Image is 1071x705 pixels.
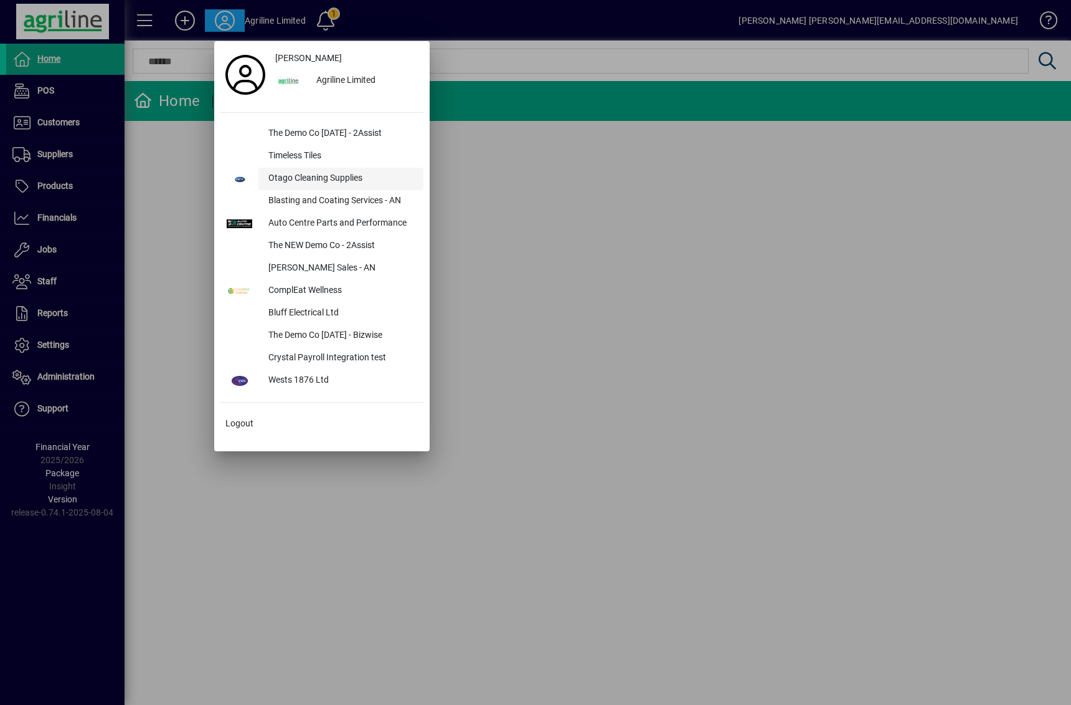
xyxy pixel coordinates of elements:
[220,302,423,325] button: Bluff Electrical Ltd
[220,123,423,145] button: The Demo Co [DATE] - 2Assist
[258,213,423,235] div: Auto Centre Parts and Performance
[258,325,423,347] div: The Demo Co [DATE] - Bizwise
[220,257,423,280] button: [PERSON_NAME] Sales - AN
[225,417,253,430] span: Logout
[258,370,423,392] div: Wests 1876 Ltd
[270,70,423,92] button: Agriline Limited
[275,52,342,65] span: [PERSON_NAME]
[258,302,423,325] div: Bluff Electrical Ltd
[220,235,423,257] button: The NEW Demo Co - 2Assist
[220,413,423,435] button: Logout
[220,190,423,213] button: Blasting and Coating Services - AN
[258,168,423,190] div: Otago Cleaning Supplies
[258,257,423,280] div: [PERSON_NAME] Sales - AN
[258,235,423,257] div: The NEW Demo Co - 2Assist
[220,280,423,302] button: ComplEat Wellness
[258,123,423,145] div: The Demo Co [DATE] - 2Assist
[220,213,423,235] button: Auto Centre Parts and Performance
[220,64,270,86] a: Profile
[258,280,423,302] div: ComplEat Wellness
[258,145,423,168] div: Timeless Tiles
[258,190,423,213] div: Blasting and Coating Services - AN
[220,168,423,190] button: Otago Cleaning Supplies
[258,347,423,370] div: Crystal Payroll Integration test
[270,47,423,70] a: [PERSON_NAME]
[220,145,423,168] button: Timeless Tiles
[220,370,423,392] button: Wests 1876 Ltd
[306,70,423,92] div: Agriline Limited
[220,347,423,370] button: Crystal Payroll Integration test
[220,325,423,347] button: The Demo Co [DATE] - Bizwise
